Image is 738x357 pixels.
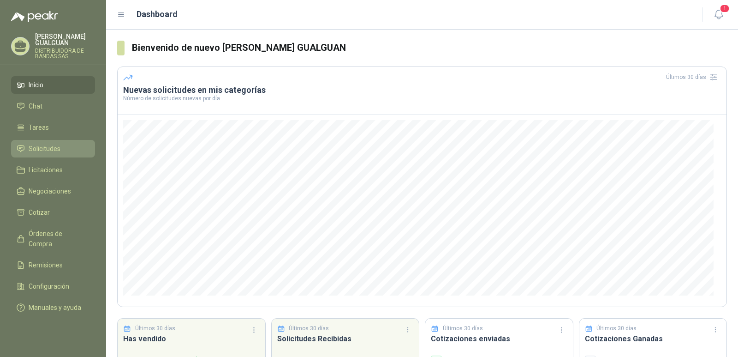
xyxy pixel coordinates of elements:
span: Órdenes de Compra [29,229,86,249]
a: Chat [11,97,95,115]
div: Últimos 30 días [666,70,721,85]
h3: Cotizaciones enviadas [431,333,567,345]
p: Últimos 30 días [289,324,329,333]
h3: Nuevas solicitudes en mis categorías [123,85,721,96]
a: Licitaciones [11,161,95,179]
span: Solicitudes [29,144,60,154]
span: Cotizar [29,207,50,218]
p: Número de solicitudes nuevas por día [123,96,721,101]
img: Logo peakr [11,11,58,22]
h3: Cotizaciones Ganadas [585,333,721,345]
h3: Bienvenido de nuevo [PERSON_NAME] GUALGUAN [132,41,727,55]
a: Configuración [11,278,95,295]
span: Remisiones [29,260,63,270]
span: Configuración [29,281,69,291]
span: Manuales y ayuda [29,303,81,313]
p: Últimos 30 días [135,324,175,333]
a: Negociaciones [11,182,95,200]
h3: Solicitudes Recibidas [277,333,414,345]
a: Remisiones [11,256,95,274]
p: Últimos 30 días [596,324,637,333]
a: Inicio [11,76,95,94]
span: 1 [720,4,730,13]
p: DISTRIBUIDORA DE BANDAS SAS [35,48,95,59]
h1: Dashboard [137,8,178,21]
a: Solicitudes [11,140,95,157]
span: Chat [29,101,42,111]
a: Tareas [11,119,95,136]
span: Inicio [29,80,43,90]
span: Licitaciones [29,165,63,175]
a: Cotizar [11,204,95,221]
span: Tareas [29,122,49,133]
p: Últimos 30 días [443,324,483,333]
span: Negociaciones [29,186,71,196]
a: Órdenes de Compra [11,225,95,253]
h3: Has vendido [123,333,260,345]
p: [PERSON_NAME] GUALGUAN [35,33,95,46]
a: Manuales y ayuda [11,299,95,316]
button: 1 [710,6,727,23]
